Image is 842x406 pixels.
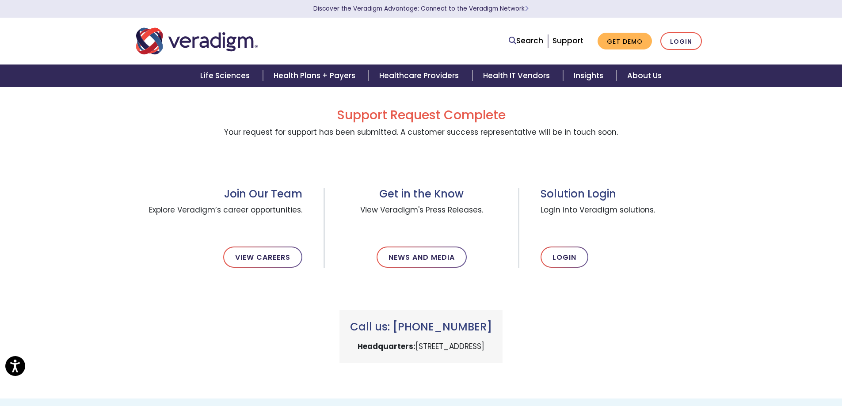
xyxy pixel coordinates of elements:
[350,321,492,334] h3: Call us: [PHONE_NUMBER]
[369,65,472,87] a: Healthcare Providers
[313,4,529,13] a: Discover the Veradigm Advantage: Connect to the Veradigm NetworkLearn More
[563,65,617,87] a: Insights
[541,247,588,268] a: Login
[358,341,415,352] strong: Headquarters:
[346,188,497,201] h3: Get in the Know
[377,247,467,268] a: News and Media
[136,201,303,232] span: Explore Veradigm’s career opportunities.
[346,201,497,232] span: View Veradigm's Press Releases.
[190,65,263,87] a: Life Sciences
[617,65,672,87] a: About Us
[525,4,529,13] span: Learn More
[136,108,706,123] h2: Support Request Complete
[598,33,652,50] a: Get Demo
[223,247,302,268] a: View Careers
[136,188,303,201] h3: Join Our Team
[666,104,831,395] iframe: Drift Chat Widget
[541,201,706,232] span: Login into Veradigm solutions.
[509,35,543,47] a: Search
[660,32,702,50] a: Login
[136,27,258,56] img: Veradigm logo
[541,188,706,201] h3: Solution Login
[263,65,369,87] a: Health Plans + Payers
[224,127,618,137] span: Your request for support has been submitted. A customer success representative will be in touch s...
[472,65,563,87] a: Health IT Vendors
[350,341,492,353] p: [STREET_ADDRESS]
[552,35,583,46] a: Support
